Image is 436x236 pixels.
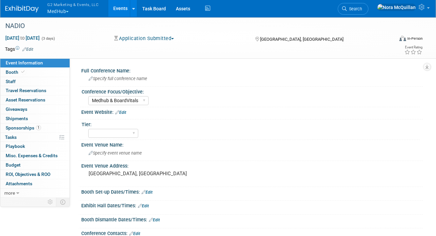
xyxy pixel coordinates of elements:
div: Booth Dismantle Dates/Times: [81,215,423,223]
a: Edit [115,110,126,115]
span: Budget [6,162,21,168]
a: Staff [0,77,70,86]
a: Sponsorships1 [0,124,70,133]
span: Specify full conference name [89,76,147,81]
span: more [4,190,15,196]
a: more [0,189,70,198]
a: Shipments [0,114,70,123]
span: Event Information [6,60,43,65]
div: Event Website: [81,107,423,116]
div: NADIO [3,20,387,32]
span: Misc. Expenses & Credits [6,153,58,158]
td: Tags [5,46,33,52]
a: Edit [129,231,140,236]
a: Event Information [0,58,70,67]
pre: [GEOGRAPHIC_DATA], [GEOGRAPHIC_DATA] [89,171,216,177]
i: Booth reservation complete [21,70,25,74]
div: Event Format [361,35,423,45]
div: Event Rating [404,46,422,49]
a: Search [338,3,368,15]
div: Full Conference Name: [81,66,423,74]
div: Event Venue Name: [81,140,423,148]
a: Misc. Expenses & Credits [0,151,70,160]
button: Application Submitted [112,35,177,42]
span: G2 Marketing & Events, LLC [47,1,99,8]
span: Booth [6,69,26,75]
span: Giveaways [6,106,27,112]
span: Search [347,6,362,11]
div: Tier: [82,120,420,128]
span: Asset Reservations [6,97,45,102]
a: Edit [22,47,33,52]
a: Travel Reservations [0,86,70,95]
a: Attachments [0,179,70,188]
a: Edit [142,190,153,195]
div: Exhibit Hall Dates/Times: [81,201,423,209]
td: Personalize Event Tab Strip [45,198,56,206]
a: Giveaways [0,105,70,114]
a: Edit [138,204,149,208]
img: Nora McQuillan [377,4,416,11]
a: Booth [0,68,70,77]
span: [DATE] [DATE] [5,35,40,41]
a: ROI, Objectives & ROO [0,170,70,179]
span: Staff [6,79,16,84]
a: Edit [149,218,160,222]
span: 1 [36,125,41,130]
span: (3 days) [41,36,55,41]
span: [GEOGRAPHIC_DATA], [GEOGRAPHIC_DATA] [260,37,343,42]
div: Event Venue Address: [81,161,423,169]
a: Budget [0,161,70,170]
img: ExhibitDay [5,6,39,12]
a: Tasks [0,133,70,142]
span: Playbook [6,144,25,149]
a: Playbook [0,142,70,151]
span: Attachments [6,181,32,186]
div: In-Person [407,36,423,41]
span: ROI, Objectives & ROO [6,172,50,177]
a: Asset Reservations [0,95,70,104]
img: Format-Inperson.png [399,36,406,41]
span: Sponsorships [6,125,41,131]
span: Specify event venue name [89,151,142,156]
div: Conference Focus/Objective: [82,87,420,95]
span: Shipments [6,116,28,121]
span: to [19,35,26,41]
span: Travel Reservations [6,88,46,93]
td: Toggle Event Tabs [56,198,70,206]
div: Booth Set-up Dates/Times: [81,187,423,196]
span: Tasks [5,135,17,140]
